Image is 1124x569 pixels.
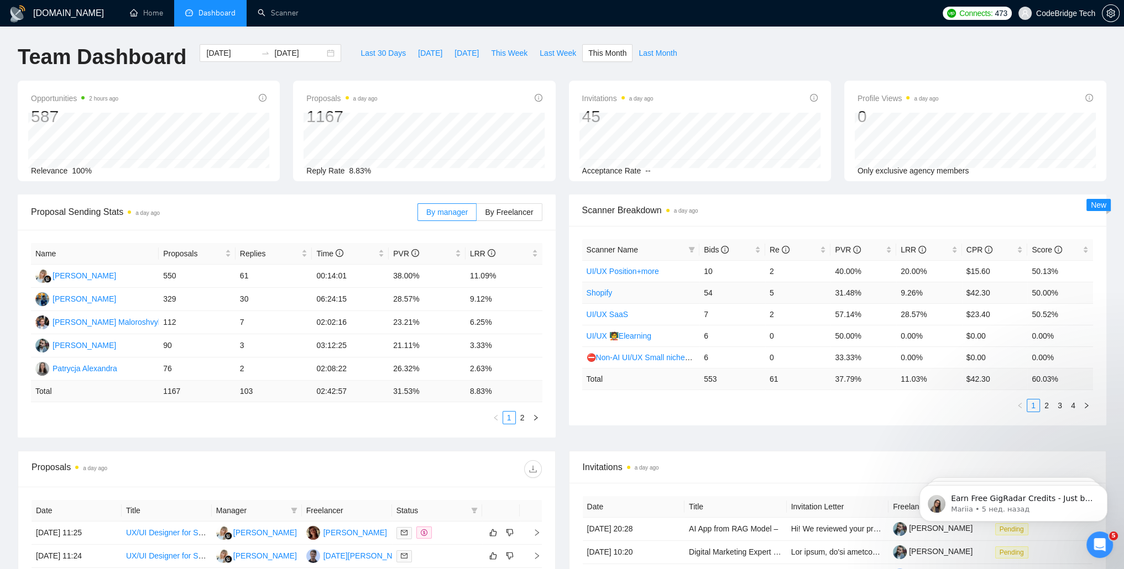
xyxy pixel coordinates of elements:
span: Manager [216,504,286,517]
span: Invitations [582,92,654,105]
td: Total [31,381,159,402]
span: info-circle [1085,94,1093,102]
td: 50.00% [1027,282,1093,303]
iframe: Intercom live chat [1086,531,1113,558]
a: AI App from RAG Model – [689,524,778,533]
a: 2 [1041,399,1053,412]
span: Acceptance Rate [582,166,641,175]
span: Time [316,249,343,258]
span: info-circle [853,246,861,254]
span: 473 [995,7,1007,19]
td: 2 [765,260,831,282]
button: download [524,460,542,478]
button: [DATE] [448,44,485,62]
a: SA[PERSON_NAME] [35,294,116,303]
a: homeHome [130,8,163,18]
td: 31.48% [830,282,896,303]
span: info-circle [535,94,542,102]
td: 10 [699,260,765,282]
a: 1 [1027,399,1039,412]
a: 3 [1054,399,1066,412]
button: Last Week [534,44,582,62]
span: Status [396,504,467,517]
td: 6 [699,325,765,346]
td: 23.21% [389,311,466,334]
time: a day ago [135,210,160,216]
li: Previous Page [489,411,503,424]
span: info-circle [411,249,419,257]
div: Patrycja Alexandra [53,362,117,375]
a: Pending [995,547,1033,556]
div: [DATE][PERSON_NAME] [323,550,411,562]
li: Next Page [529,411,542,424]
span: like [489,551,497,560]
td: 0.00% [896,325,962,346]
time: 2 hours ago [89,96,118,102]
span: mail [401,529,407,536]
span: Replies [240,247,300,260]
td: $23.40 [962,303,1028,325]
td: $ 42.30 [962,368,1028,389]
img: AK [216,526,230,540]
button: This Month [582,44,632,62]
td: 6 [699,346,765,368]
span: dislike [506,551,514,560]
a: ⛔Non-AI UI/UX Small niches 1 - Productivity/Booking,automotive, travel, social apps, dating apps [587,353,923,362]
span: filter [471,507,478,514]
td: 26.32% [389,357,466,381]
span: CPR [966,245,992,254]
h1: Team Dashboard [18,44,186,70]
span: to [261,49,270,57]
td: 329 [159,288,236,311]
td: 20.00% [896,260,962,282]
span: info-circle [985,246,992,254]
span: LRR [901,245,926,254]
span: filter [289,502,300,519]
a: AV[PERSON_NAME] [306,528,387,536]
td: 3.33% [466,334,542,357]
span: info-circle [336,249,343,257]
img: AK [35,269,49,283]
td: 38.00% [389,265,466,288]
td: 50.00% [830,325,896,346]
span: Only exclusive agency members [858,166,969,175]
span: 100% [72,166,92,175]
span: mail [401,552,407,559]
a: Digital Marketing Expert Wanted, Wordpress, Canva, High Level [689,547,909,556]
button: Last 30 Days [354,44,412,62]
img: DM [35,315,49,329]
span: Dashboard [198,8,236,18]
a: AK[PERSON_NAME] [216,528,297,536]
a: UX/UI Designer for SaaS platform (Blazor/Radzen) [126,528,300,537]
span: filter [469,502,480,519]
span: Earn Free GigRadar Credits - Just by Sharing Your Story! 💬 Want more credits for sending proposal... [48,32,191,304]
td: 0.00% [1027,325,1093,346]
span: Relevance [31,166,67,175]
td: [DATE] 20:28 [583,518,685,541]
td: 2.63% [466,357,542,381]
div: 45 [582,106,654,127]
td: 103 [236,381,312,402]
div: 0 [858,106,939,127]
a: PAPatrycja Alexandra [35,363,117,372]
td: 28.57% [389,288,466,311]
span: user [1021,9,1029,17]
td: UX/UI Designer for SaaS platform (Blazor/Radzen) [122,545,212,568]
input: Start date [206,47,257,59]
td: 553 [699,368,765,389]
td: Digital Marketing Expert Wanted, Wordpress, Canva, High Level [684,541,787,564]
span: Bids [704,245,729,254]
button: dislike [503,549,516,562]
img: SA [35,292,49,306]
td: 02:02:16 [312,311,389,334]
td: 90 [159,334,236,357]
span: info-circle [918,246,926,254]
td: 9.12% [466,288,542,311]
span: info-circle [1054,246,1062,254]
span: info-circle [721,246,729,254]
a: [PERSON_NAME] [893,547,973,556]
button: like [487,526,500,539]
div: [PERSON_NAME] [233,550,297,562]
